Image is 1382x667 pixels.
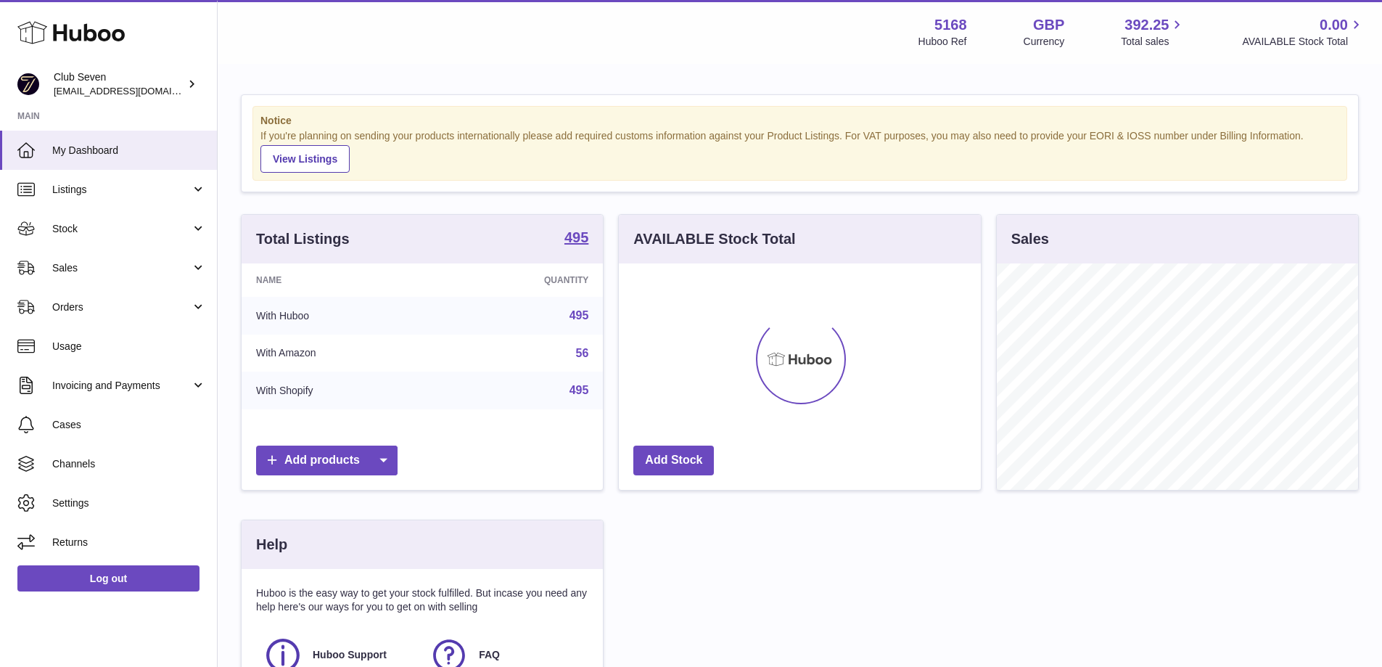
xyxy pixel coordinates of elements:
span: 0.00 [1320,15,1348,35]
th: Quantity [440,263,604,297]
td: With Amazon [242,335,440,372]
strong: Notice [260,114,1339,128]
a: 495 [569,384,589,396]
h3: Help [256,535,287,555]
h3: Total Listings [256,229,350,249]
h3: Sales [1011,229,1049,249]
div: Huboo Ref [918,35,967,49]
div: If you're planning on sending your products internationally please add required customs informati... [260,129,1339,173]
span: Huboo Support [313,648,387,662]
p: Huboo is the easy way to get your stock fulfilled. But incase you need any help here's our ways f... [256,586,588,614]
span: Channels [52,457,206,471]
img: info@wearclubseven.com [17,73,39,95]
span: 392.25 [1124,15,1169,35]
a: 495 [569,309,589,322]
a: 495 [564,230,588,247]
span: Sales [52,261,191,275]
td: With Huboo [242,297,440,335]
span: FAQ [479,648,500,662]
div: Currency [1024,35,1065,49]
a: Add Stock [633,446,714,475]
span: Cases [52,418,206,432]
span: AVAILABLE Stock Total [1242,35,1365,49]
a: 392.25 Total sales [1121,15,1185,49]
strong: GBP [1033,15,1064,35]
span: Usage [52,340,206,353]
a: 0.00 AVAILABLE Stock Total [1242,15,1365,49]
strong: 5168 [934,15,967,35]
span: Listings [52,183,191,197]
span: Returns [52,536,206,549]
span: Stock [52,222,191,236]
a: 56 [576,347,589,359]
span: [EMAIL_ADDRESS][DOMAIN_NAME] [54,85,213,97]
div: Club Seven [54,70,184,98]
a: Add products [256,446,398,475]
th: Name [242,263,440,297]
span: My Dashboard [52,144,206,157]
span: Settings [52,496,206,510]
strong: 495 [564,230,588,245]
h3: AVAILABLE Stock Total [633,229,795,249]
a: View Listings [260,145,350,173]
span: Orders [52,300,191,314]
span: Total sales [1121,35,1185,49]
td: With Shopify [242,372,440,409]
a: Log out [17,565,200,592]
span: Invoicing and Payments [52,379,191,393]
